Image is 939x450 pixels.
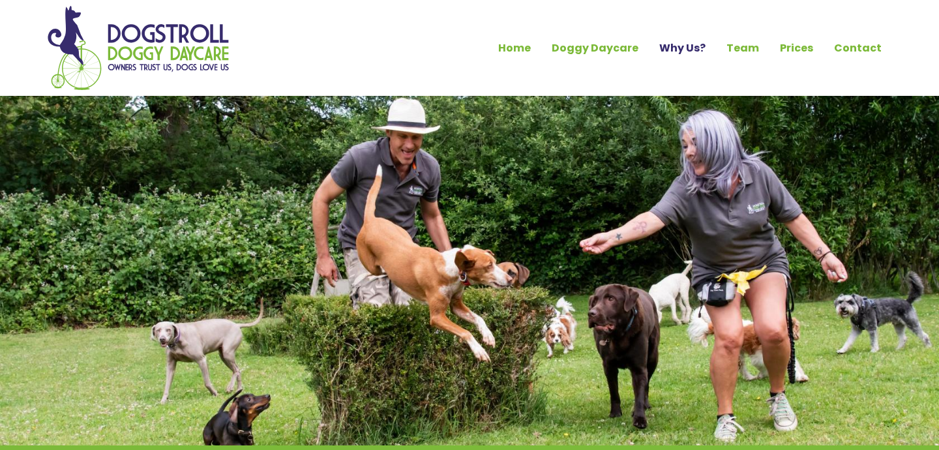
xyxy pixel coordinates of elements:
a: Home [488,37,541,59]
a: Prices [769,37,824,59]
a: Team [716,37,769,59]
a: Doggy Daycare [541,37,649,59]
a: Contact [824,37,892,59]
img: Home [47,5,230,91]
a: Why Us? [649,37,716,59]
